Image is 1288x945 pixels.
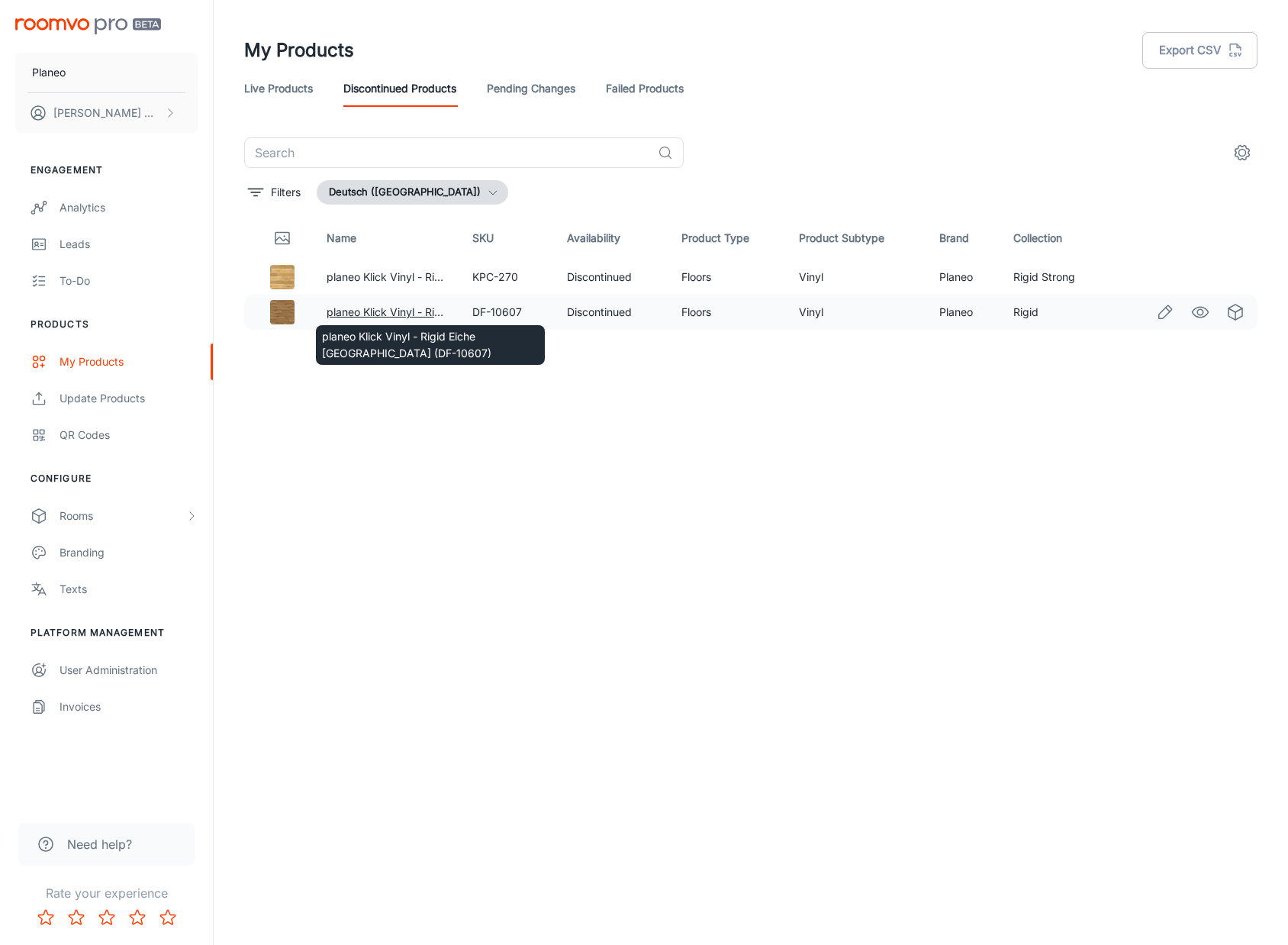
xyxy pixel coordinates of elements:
[1227,137,1257,168] button: settings
[1152,299,1178,325] a: Edit
[927,217,1001,260] th: Brand
[927,295,1001,330] td: Planeo
[60,427,198,443] div: QR Codes
[61,902,92,933] button: Rate 2 star
[244,70,313,107] a: Live Products
[787,217,927,260] th: Product Subtype
[669,295,787,330] td: Floors
[669,260,787,295] td: Floors
[1001,295,1111,330] td: Rigid
[60,236,198,253] div: Leads
[244,180,304,205] button: filter
[15,93,198,133] button: [PERSON_NAME] Neufeld
[92,902,122,933] button: Rate 3 star
[555,217,668,260] th: Availability
[460,260,555,295] td: KPC-270
[927,260,1001,295] td: Planeo
[1142,32,1257,69] button: Export CSV
[1001,260,1111,295] td: Rigid Strong
[244,137,652,168] input: Search
[787,260,927,295] td: Vinyl
[273,229,291,247] svg: Thumbnail
[122,902,153,933] button: Rate 4 star
[60,353,198,370] div: My Products
[60,662,198,679] div: User Administration
[460,295,555,330] td: DF-10607
[67,835,132,853] span: Need help?
[327,270,713,283] a: planeo Klick Vinyl - Rigid Strong Genf | Trittschalldämmung integr. (KPC-270)
[60,544,198,561] div: Branding
[669,217,787,260] th: Product Type
[53,105,161,121] p: [PERSON_NAME] Neufeld
[15,53,198,92] button: Planeo
[153,902,183,933] button: Rate 5 star
[1187,299,1213,325] a: See in Visualizer
[555,260,668,295] td: Discontinued
[555,295,668,330] td: Discontinued
[60,698,198,715] div: Invoices
[314,217,461,260] th: Name
[787,295,927,330] td: Vinyl
[606,70,684,107] a: Failed Products
[60,390,198,407] div: Update Products
[31,902,61,933] button: Rate 1 star
[343,70,456,107] a: Discontinued Products
[1222,299,1248,325] a: See in Virtual Samples
[12,884,201,902] p: Rate your experience
[327,305,652,318] a: planeo Klick Vinyl - Rigid Eiche [GEOGRAPHIC_DATA] (DF-10607)
[60,508,185,524] div: Rooms
[1001,217,1111,260] th: Collection
[317,180,508,205] button: Deutsch ([GEOGRAPHIC_DATA])
[60,273,198,289] div: To-do
[487,70,575,107] a: Pending Changes
[244,37,354,64] h1: My Products
[15,18,161,34] img: Roomvo PRO Beta
[60,581,198,598] div: Texts
[460,217,555,260] th: SKU
[32,64,66,81] p: Planeo
[271,184,301,201] p: Filters
[322,328,539,362] p: planeo Klick Vinyl - Rigid Eiche [GEOGRAPHIC_DATA] (DF-10607)
[60,199,198,216] div: Analytics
